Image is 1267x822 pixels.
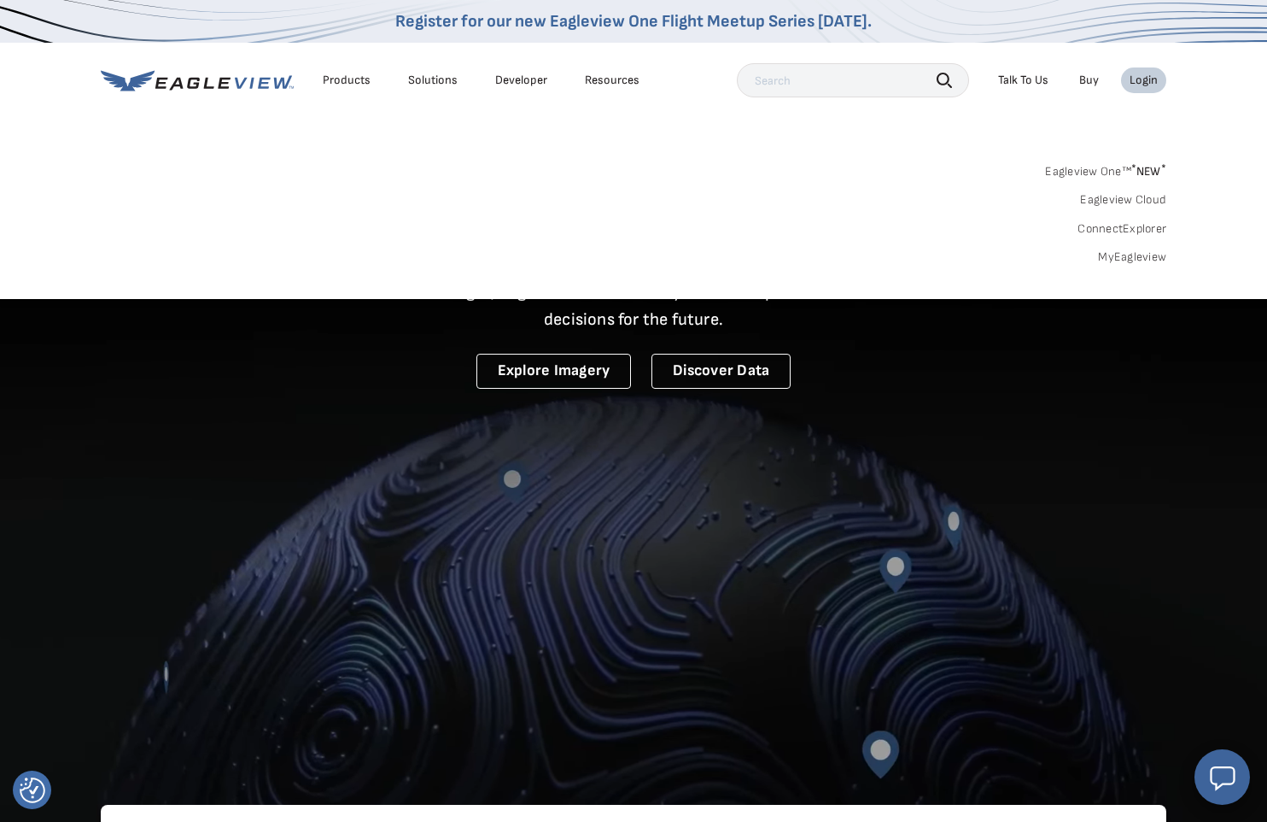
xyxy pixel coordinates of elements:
[476,354,632,389] a: Explore Imagery
[495,73,547,88] a: Developer
[20,778,45,803] img: Revisit consent button
[1045,159,1166,179] a: Eagleview One™*NEW*
[323,73,371,88] div: Products
[1077,221,1166,237] a: ConnectExplorer
[1131,164,1166,179] span: NEW
[395,11,872,32] a: Register for our new Eagleview One Flight Meetup Series [DATE].
[1098,250,1166,265] a: MyEagleview
[1080,192,1166,208] a: Eagleview Cloud
[20,778,45,803] button: Consent Preferences
[1130,73,1158,88] div: Login
[737,63,969,97] input: Search
[1194,749,1250,805] button: Open chat window
[998,73,1048,88] div: Talk To Us
[408,73,458,88] div: Solutions
[651,354,791,389] a: Discover Data
[585,73,639,88] div: Resources
[1079,73,1099,88] a: Buy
